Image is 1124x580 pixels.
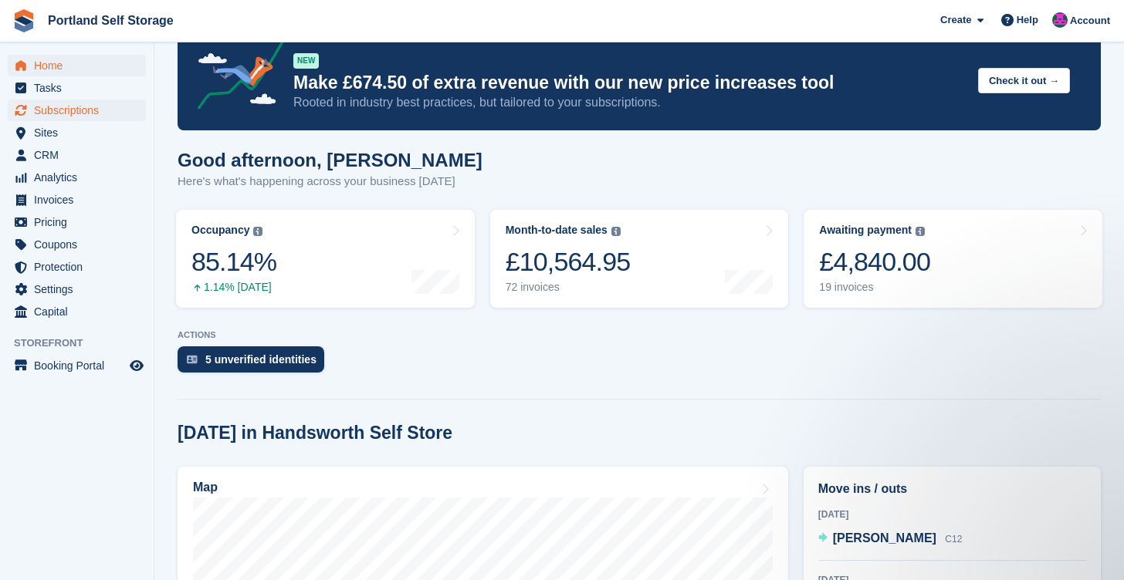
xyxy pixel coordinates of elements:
[916,227,925,236] img: icon-info-grey-7440780725fd019a000dd9b08b2336e03edf1995a4989e88bcd33f0948082b44.svg
[945,534,962,545] span: C12
[818,480,1086,498] h2: Move ins / outs
[185,27,293,115] img: price-adjustments-announcement-icon-8257ccfd72463d97f412b2fc003d46551f7dbcb40ab6d574587a9cd5c0d94...
[293,53,319,69] div: NEW
[42,8,180,33] a: Portland Self Storage
[940,12,971,28] span: Create
[819,246,930,278] div: £4,840.00
[506,224,608,237] div: Month-to-date sales
[34,211,127,233] span: Pricing
[8,355,146,376] a: menu
[34,122,127,143] span: Sites
[1052,12,1068,28] img: David Baker
[34,278,127,300] span: Settings
[34,234,127,255] span: Coupons
[818,529,963,549] a: [PERSON_NAME] C12
[178,423,452,443] h2: [DATE] in Handsworth Self Store
[191,224,249,237] div: Occupancy
[818,507,1086,521] div: [DATE]
[8,99,146,121] a: menu
[804,210,1102,308] a: Awaiting payment £4,840.00 19 invoices
[191,281,276,294] div: 1.14% [DATE]
[34,256,127,278] span: Protection
[127,356,146,375] a: Preview store
[14,336,154,351] span: Storefront
[833,531,936,545] span: [PERSON_NAME]
[8,301,146,322] a: menu
[978,68,1070,93] button: Check it out →
[8,256,146,278] a: menu
[1017,12,1038,28] span: Help
[8,55,146,76] a: menu
[34,167,127,188] span: Analytics
[191,246,276,278] div: 85.14%
[8,211,146,233] a: menu
[8,278,146,300] a: menu
[187,355,198,364] img: verify_identity-adf6edd0f0f0b5bbfe63781bf79b02c33cf7c696d77639b501bdc392416b5a36.svg
[506,246,631,278] div: £10,564.95
[293,72,966,94] p: Make £674.50 of extra revenue with our new price increases tool
[8,77,146,99] a: menu
[34,189,127,211] span: Invoices
[205,353,317,366] div: 5 unverified identities
[34,355,127,376] span: Booking Portal
[253,227,262,236] img: icon-info-grey-7440780725fd019a000dd9b08b2336e03edf1995a4989e88bcd33f0948082b44.svg
[34,301,127,322] span: Capital
[34,99,127,121] span: Subscriptions
[178,330,1101,340] p: ACTIONS
[8,144,146,166] a: menu
[176,210,475,308] a: Occupancy 85.14% 1.14% [DATE]
[178,173,482,191] p: Here's what's happening across your business [DATE]
[178,150,482,170] h1: Good afternoon, [PERSON_NAME]
[34,77,127,99] span: Tasks
[1070,13,1110,29] span: Account
[34,144,127,166] span: CRM
[34,55,127,76] span: Home
[293,94,966,111] p: Rooted in industry best practices, but tailored to your subscriptions.
[8,189,146,211] a: menu
[8,167,146,188] a: menu
[178,346,332,380] a: 5 unverified identities
[506,281,631,294] div: 72 invoices
[611,227,621,236] img: icon-info-grey-7440780725fd019a000dd9b08b2336e03edf1995a4989e88bcd33f0948082b44.svg
[8,122,146,143] a: menu
[8,234,146,255] a: menu
[490,210,789,308] a: Month-to-date sales £10,564.95 72 invoices
[819,281,930,294] div: 19 invoices
[12,9,36,32] img: stora-icon-8386f47178a22dfd0bd8f6a31ec36ba5ce8667c1dd55bd0f319d3a0aa187defe.svg
[819,224,912,237] div: Awaiting payment
[193,481,218,494] h2: Map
